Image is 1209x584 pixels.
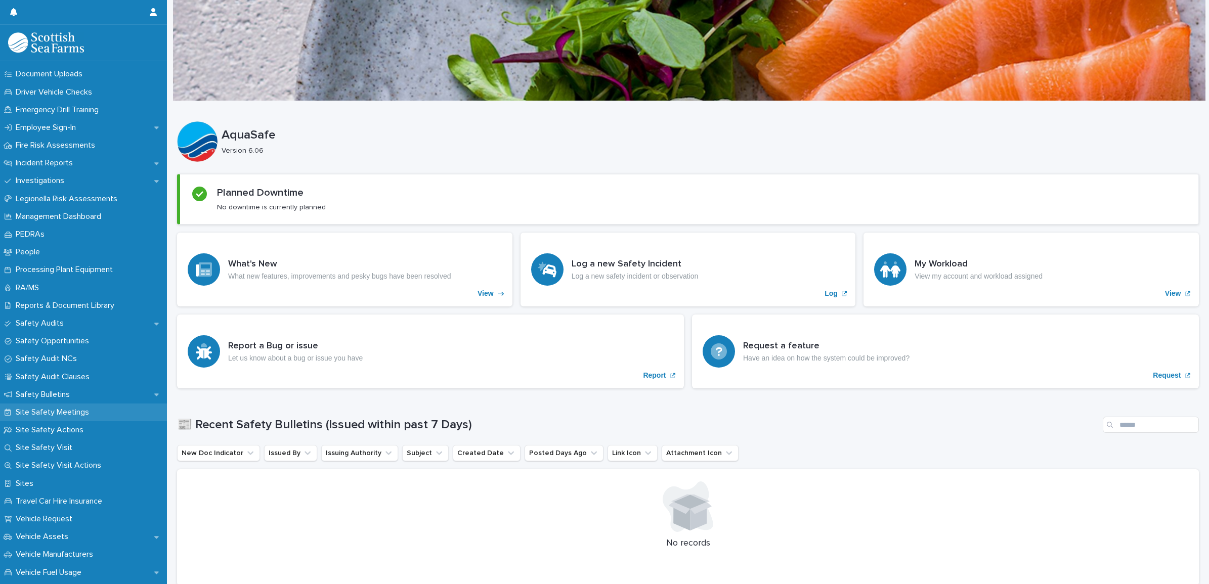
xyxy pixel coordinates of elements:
button: Subject [402,445,449,461]
p: No records [189,538,1187,549]
a: View [177,233,512,306]
a: Request [692,315,1199,388]
p: RA/MS [12,283,47,293]
p: Safety Bulletins [12,390,78,399]
p: No downtime is currently planned [217,203,326,212]
p: Investigations [12,176,72,186]
p: Safety Opportunities [12,336,97,346]
p: Vehicle Assets [12,532,76,542]
p: View my account and workload assigned [915,272,1043,281]
p: Vehicle Request [12,514,80,524]
p: Site Safety Visit Actions [12,461,109,470]
a: View [863,233,1199,306]
p: Travel Car Hire Insurance [12,497,110,506]
p: Sites [12,479,41,488]
p: Site Safety Visit [12,443,80,453]
p: Driver Vehicle Checks [12,87,100,97]
button: Attachment Icon [662,445,739,461]
p: Fire Risk Assessments [12,141,103,150]
p: Safety Audit Clauses [12,372,98,382]
button: Link Icon [608,445,658,461]
p: Employee Sign-In [12,123,84,132]
p: Vehicle Fuel Usage [12,568,90,577]
p: Document Uploads [12,69,91,79]
button: Issuing Authority [321,445,398,461]
h3: Request a feature [743,341,910,352]
p: Reports & Document Library [12,301,122,310]
p: Report [643,371,666,380]
a: Log [521,233,856,306]
p: PEDRAs [12,230,53,239]
p: Legionella Risk Assessments [12,194,125,204]
h1: 📰 Recent Safety Bulletins (Issued within past 7 Days) [177,418,1099,432]
p: Vehicle Manufacturers [12,550,101,559]
p: Log a new safety incident or observation [572,272,699,281]
p: Management Dashboard [12,212,109,221]
p: Incident Reports [12,158,81,168]
img: bPIBxiqnSb2ggTQWdOVV [8,32,84,53]
button: Issued By [264,445,317,461]
p: AquaSafe [222,128,1195,143]
h3: Log a new Safety Incident [572,259,699,270]
button: New Doc Indicator [177,445,260,461]
p: Request [1153,371,1181,380]
p: Safety Audits [12,319,72,328]
p: Emergency Drill Training [12,105,107,115]
p: Let us know about a bug or issue you have [228,354,363,363]
button: Posted Days Ago [525,445,603,461]
a: Report [177,315,684,388]
p: View [478,289,494,298]
h2: Planned Downtime [217,187,304,199]
p: What new features, improvements and pesky bugs have been resolved [228,272,451,281]
p: Safety Audit NCs [12,354,85,364]
p: Log [825,289,838,298]
h3: What's New [228,259,451,270]
p: Version 6.06 [222,147,1191,155]
button: Created Date [453,445,521,461]
p: Site Safety Meetings [12,408,97,417]
p: Have an idea on how the system could be improved? [743,354,910,363]
p: Site Safety Actions [12,425,92,435]
p: Processing Plant Equipment [12,265,121,275]
h3: My Workload [915,259,1043,270]
h3: Report a Bug or issue [228,341,363,352]
p: People [12,247,48,257]
p: View [1165,289,1181,298]
input: Search [1103,417,1199,433]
